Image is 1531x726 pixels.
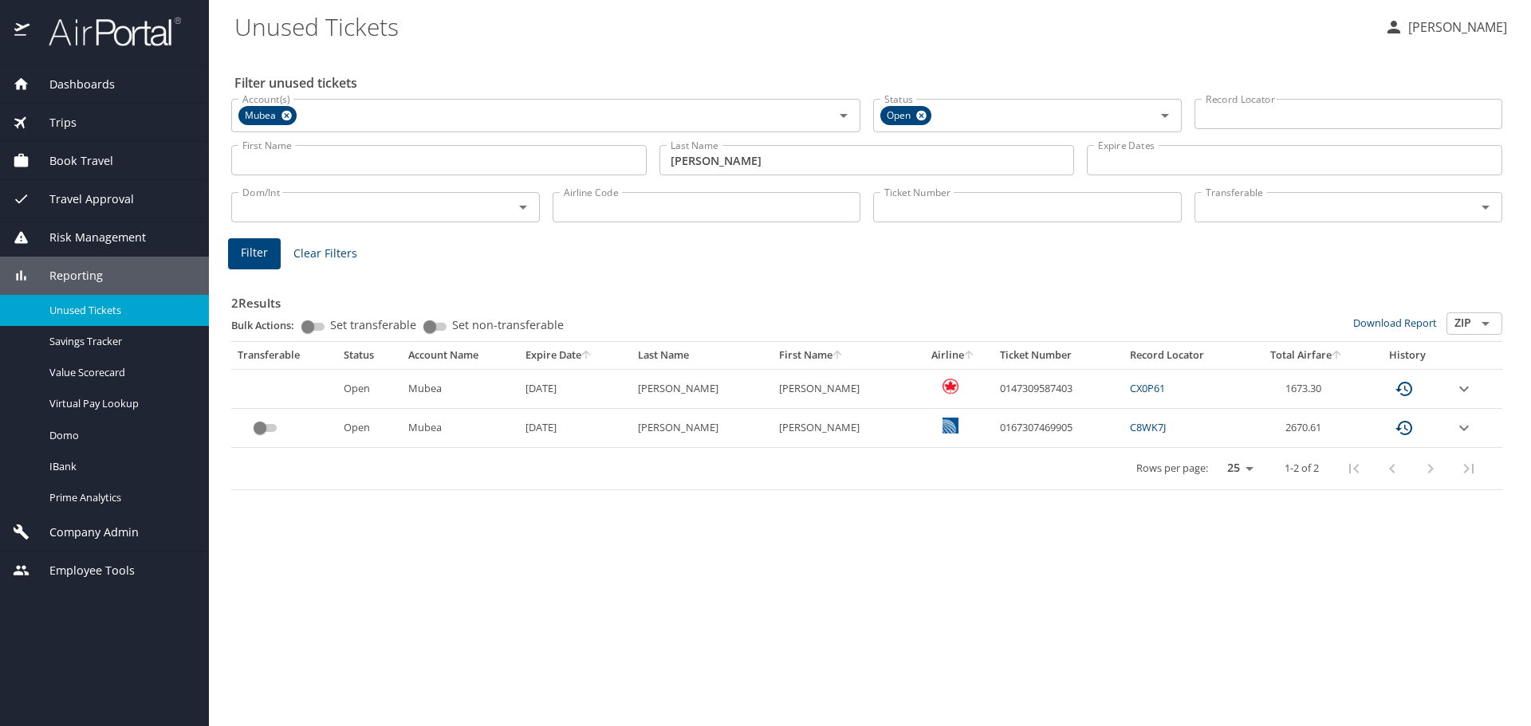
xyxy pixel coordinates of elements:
th: Status [337,342,402,369]
span: Risk Management [30,229,146,246]
span: Open [880,108,920,124]
button: Clear Filters [287,239,364,269]
button: expand row [1454,418,1474,438]
button: Open [1474,312,1497,335]
th: Ticket Number [994,342,1124,369]
span: Employee Tools [30,562,135,579]
td: [DATE] [519,369,632,408]
button: Open [512,196,534,218]
button: Filter [228,238,281,269]
td: [PERSON_NAME] [632,409,773,448]
th: First Name [773,342,914,369]
td: 1673.30 [1246,369,1367,408]
span: Domo [49,428,190,443]
td: [PERSON_NAME] [773,369,914,408]
button: [PERSON_NAME] [1378,13,1513,41]
span: Filter [241,243,268,263]
p: Rows per page: [1136,463,1208,473]
td: Mubea [402,369,519,408]
h1: Unused Tickets [234,2,1372,51]
img: airportal-logo.png [31,16,181,47]
span: Unused Tickets [49,303,190,318]
span: Set transferable [330,320,416,331]
th: Record Locator [1124,342,1246,369]
button: expand row [1454,379,1474,398]
button: sort [581,351,592,361]
td: 0167307469905 [994,409,1124,448]
th: Total Airfare [1246,342,1367,369]
span: Travel Approval [30,190,134,208]
th: Last Name [632,342,773,369]
td: Mubea [402,409,519,448]
h3: 2 Results [231,285,1502,312]
p: Bulk Actions: [231,318,307,332]
span: IBank [49,459,190,474]
a: Download Report [1353,316,1437,330]
th: History [1367,342,1448,369]
button: Open [832,104,855,127]
div: Mubea [238,106,297,125]
td: [PERSON_NAME] [773,409,914,448]
td: Open [337,369,402,408]
span: Prime Analytics [49,490,190,505]
div: Transferable [238,348,331,363]
th: Account Name [402,342,519,369]
span: Trips [30,114,77,131]
th: Expire Date [519,342,632,369]
button: Open [1474,196,1497,218]
button: sort [832,351,844,361]
td: 0147309587403 [994,369,1124,408]
span: Mubea [238,108,285,124]
td: [DATE] [519,409,632,448]
h2: Filter unused tickets [234,70,1505,96]
span: Savings Tracker [49,334,190,349]
td: [PERSON_NAME] [632,369,773,408]
span: Value Scorecard [49,365,190,380]
button: Open [1154,104,1176,127]
a: CX0P61 [1130,381,1165,395]
select: rows per page [1214,457,1259,481]
span: Reporting [30,267,103,285]
span: Dashboards [30,76,115,93]
button: sort [1332,351,1343,361]
a: C8WK7J [1130,420,1166,434]
p: [PERSON_NAME] [1403,18,1507,37]
img: icon-airportal.png [14,16,31,47]
span: Set non-transferable [452,320,564,331]
td: Open [337,409,402,448]
button: sort [964,351,975,361]
p: 1-2 of 2 [1285,463,1319,473]
span: Book Travel [30,152,113,170]
span: Clear Filters [293,244,357,264]
div: Open [880,106,931,125]
td: 2670.61 [1246,409,1367,448]
img: United Airlines [943,418,958,434]
img: Air Canada [943,379,958,394]
table: custom pagination table [231,342,1502,490]
span: Virtual Pay Lookup [49,396,190,411]
span: Company Admin [30,524,139,541]
th: Airline [914,342,994,369]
